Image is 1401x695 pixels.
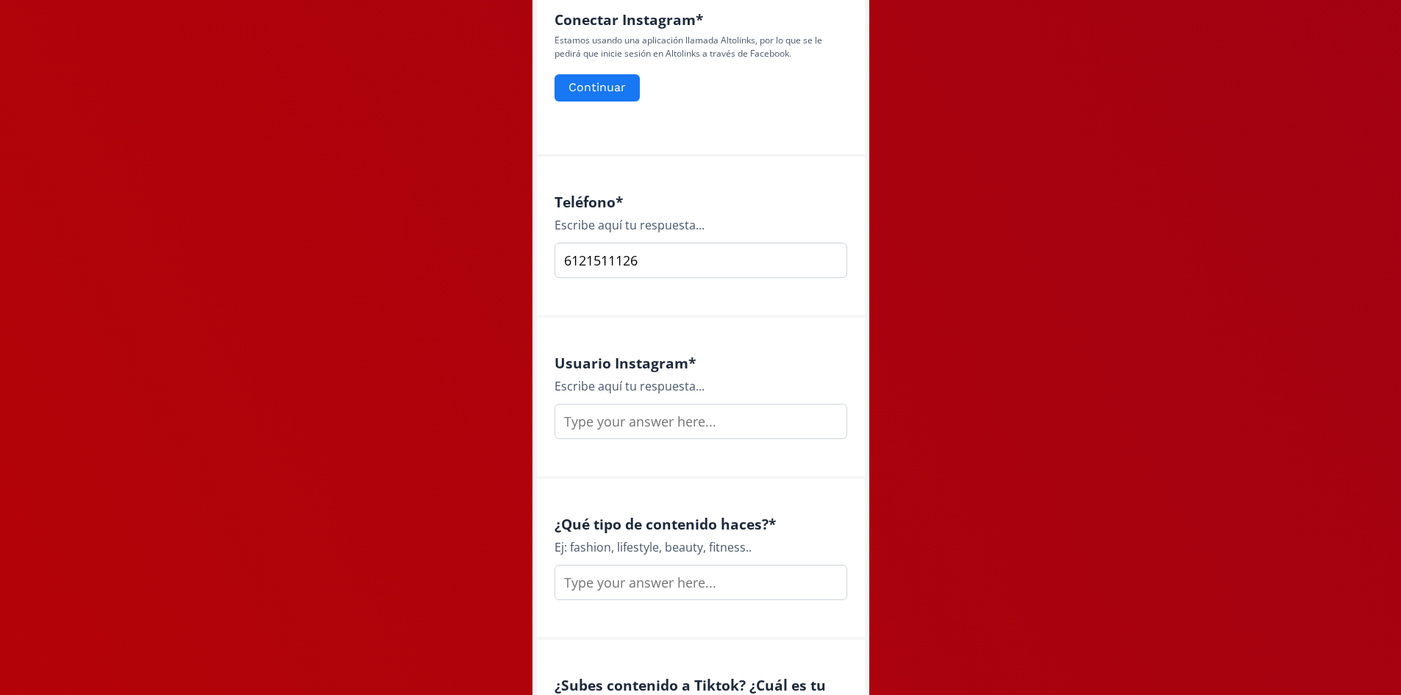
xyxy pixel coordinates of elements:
[555,404,847,439] input: Type your answer here...
[555,538,847,556] div: Ej: fashion, lifestyle, beauty, fitness..
[555,34,847,60] p: Estamos usando una aplicación llamada Altolinks, por lo que se le pedirá que inicie sesión en Alt...
[555,565,847,600] input: Type your answer here...
[555,377,847,395] div: Escribe aquí tu respuesta...
[555,11,847,28] h4: Conectar Instagram *
[555,193,847,210] h4: Teléfono *
[555,243,847,278] input: Type your answer here...
[555,74,640,101] button: Continuar
[555,354,847,371] h4: Usuario Instagram *
[555,216,847,234] div: Escribe aquí tu respuesta...
[555,516,847,532] h4: ¿Qué tipo de contenido haces? *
